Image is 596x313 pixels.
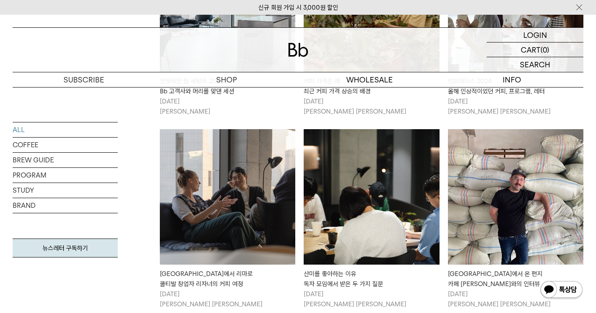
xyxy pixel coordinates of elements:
a: BREW GUIDE [13,153,118,167]
img: 카카오톡 채널 1:1 채팅 버튼 [540,280,583,300]
div: 산미를 좋아하는 이유 독자 모임에서 받은 두 가지 질문 [304,269,439,289]
a: COFFEE [13,138,118,152]
a: LOGIN [487,28,583,42]
a: 신규 회원 가입 시 3,000원 할인 [258,4,338,11]
p: LOGIN [523,28,547,42]
img: 산미를 좋아하는 이유독자 모임에서 받은 두 가지 질문 [304,129,439,265]
div: [GEOGRAPHIC_DATA]에서 리마로 쿨티발 창업자 리자너의 커피 여정 [160,269,295,289]
a: 뉴스레터 구독하기 [13,239,118,257]
a: 인도네시아에서 온 편지카페 임포츠 피에로와의 인터뷰 [GEOGRAPHIC_DATA]에서 온 편지카페 [PERSON_NAME]와의 인터뷰 [DATE][PERSON_NAME] [... [448,129,583,309]
p: INFO [441,72,583,87]
img: 인도네시아에서 온 편지카페 임포츠 피에로와의 인터뷰 [448,129,583,265]
a: 암스테르담에서 리마로쿨티발 창업자 리자너의 커피 여정 [GEOGRAPHIC_DATA]에서 리마로쿨티발 창업자 리자너의 커피 여정 [DATE][PERSON_NAME] [PERS... [160,129,295,309]
p: CART [521,42,540,57]
a: 산미를 좋아하는 이유독자 모임에서 받은 두 가지 질문 산미를 좋아하는 이유독자 모임에서 받은 두 가지 질문 [DATE][PERSON_NAME] [PERSON_NAME] [304,129,439,309]
p: WHOLESALE [298,72,441,87]
p: (0) [540,42,549,57]
div: [GEOGRAPHIC_DATA]에서 온 편지 카페 [PERSON_NAME]와의 인터뷰 [448,269,583,289]
p: SEARCH [520,57,550,72]
a: STUDY [13,183,118,198]
a: BRAND [13,198,118,213]
a: SHOP [155,72,298,87]
p: [DATE] [PERSON_NAME] [PERSON_NAME] [304,96,439,117]
a: PROGRAM [13,168,118,183]
img: 로고 [288,43,308,57]
p: [DATE] [PERSON_NAME] [160,96,295,117]
p: [DATE] [PERSON_NAME] [PERSON_NAME] [160,289,295,309]
p: [DATE] [PERSON_NAME] [PERSON_NAME] [448,289,583,309]
img: 암스테르담에서 리마로쿨티발 창업자 리자너의 커피 여정 [160,129,295,265]
a: ALL [13,122,118,137]
a: SUBSCRIBE [13,72,155,87]
a: CART (0) [487,42,583,57]
p: [DATE] [PERSON_NAME] [PERSON_NAME] [304,289,439,309]
p: [DATE] [PERSON_NAME] [PERSON_NAME] [448,96,583,117]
